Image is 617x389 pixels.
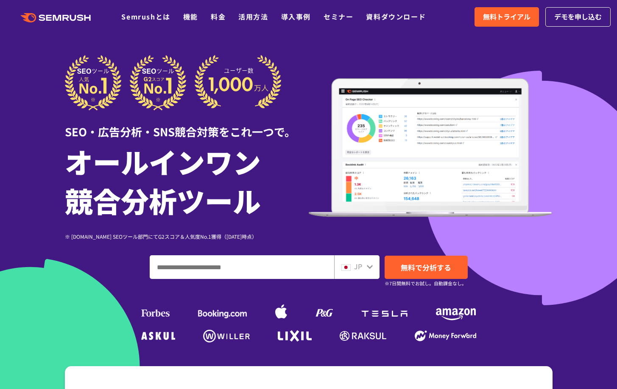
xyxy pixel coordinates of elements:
[211,11,226,22] a: 料金
[385,279,466,287] small: ※7日間無料でお試し。自動課金なし。
[150,256,334,279] input: ドメイン、キーワードまたはURLを入力してください
[183,11,198,22] a: 機能
[354,261,362,271] span: JP
[281,11,311,22] a: 導入事例
[401,262,451,273] span: 無料で分析する
[366,11,426,22] a: 資料ダウンロード
[65,142,309,220] h1: オールインワン 競合分析ツール
[324,11,353,22] a: セミナー
[545,7,611,27] a: デモを申し込む
[385,256,468,279] a: 無料で分析する
[238,11,268,22] a: 活用方法
[554,11,602,22] span: デモを申し込む
[121,11,170,22] a: Semrushとは
[475,7,539,27] a: 無料トライアル
[483,11,530,22] span: 無料トライアル
[65,110,309,140] div: SEO・広告分析・SNS競合対策をこれ一つで。
[65,232,309,240] div: ※ [DOMAIN_NAME] SEOツール部門にてG2スコア＆人気度No.1獲得（[DATE]時点）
